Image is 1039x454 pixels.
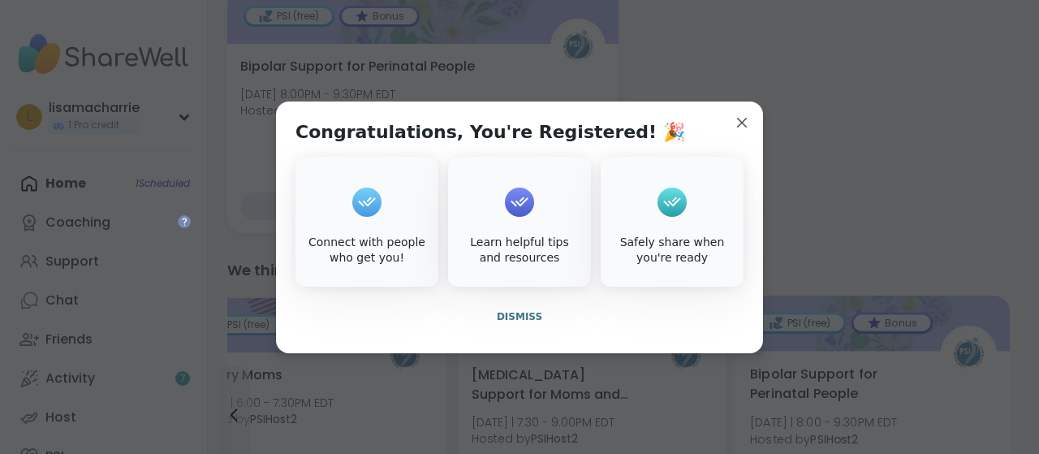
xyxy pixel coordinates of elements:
[295,121,685,144] h1: Congratulations, You're Registered! 🎉
[299,235,435,266] div: Connect with people who get you!
[604,235,740,266] div: Safely share when you're ready
[451,235,588,266] div: Learn helpful tips and resources
[178,215,191,228] iframe: Spotlight
[497,311,542,322] span: Dismiss
[295,300,744,334] button: Dismiss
